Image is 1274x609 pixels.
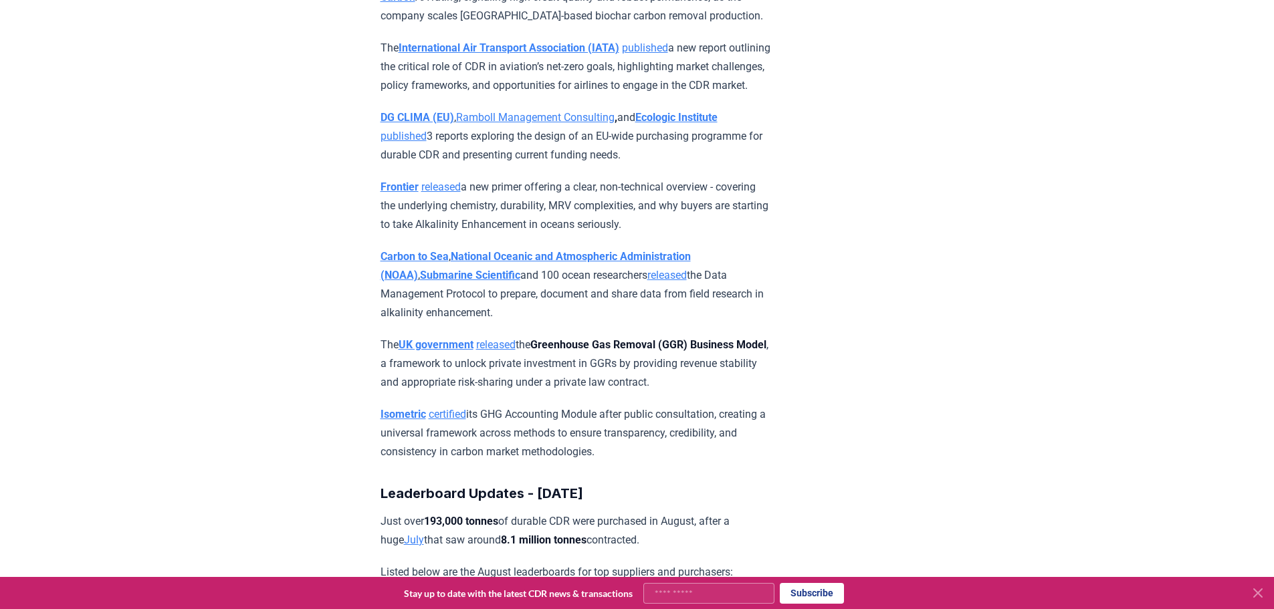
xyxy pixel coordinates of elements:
[421,180,461,193] a: released
[429,408,466,420] a: certified
[381,250,449,263] a: Carbon to Sea
[399,338,473,351] a: UK government
[381,485,583,501] strong: Leaderboard Updates - [DATE]
[381,180,419,193] a: Frontier
[381,250,691,281] a: National Oceanic and Atmospheric Administration (NOAA)
[381,408,426,420] a: Isometric
[381,108,772,164] p: , and 3 reports exploring the design of an EU-wide purchasing programme for durable CDR and prese...
[381,111,454,124] a: DG CLIMA (EU)
[399,41,619,54] a: International Air Transport Association (IATA)
[476,338,516,351] a: released
[530,338,766,351] strong: Greenhouse Gas Removal (GGR) Business Model
[420,269,520,281] a: Submarine Scientific
[381,247,772,322] p: , , and 100 ocean researchers the Data Management Protocol to prepare, document and share data fr...
[381,336,772,392] p: The the , a framework to unlock private investment in GGRs by providing revenue stability and app...
[456,111,617,124] strong: ,
[622,41,668,54] a: published
[381,39,772,95] p: The a new report outlining the critical role of CDR in aviation’s net-zero goals, highlighting ma...
[381,563,772,582] p: Listed below are the August leaderboards for top suppliers and purchasers:
[404,533,424,546] a: July
[456,111,615,124] a: Ramboll Management Consulting
[381,512,772,550] p: Just over of durable CDR were purchased in August, after a huge that saw around contracted.
[381,130,427,142] a: published
[501,533,587,546] strong: 8.1 million tonnes
[381,405,772,461] p: its GHG Accounting Module after public consultation, creating a universal framework across method...
[424,515,498,527] strong: 193,000 tonnes
[381,178,772,234] p: a new primer offering a clear, non-technical overview - covering the underlying chemistry, durabi...
[635,111,718,124] a: Ecologic Institute
[647,269,687,281] a: released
